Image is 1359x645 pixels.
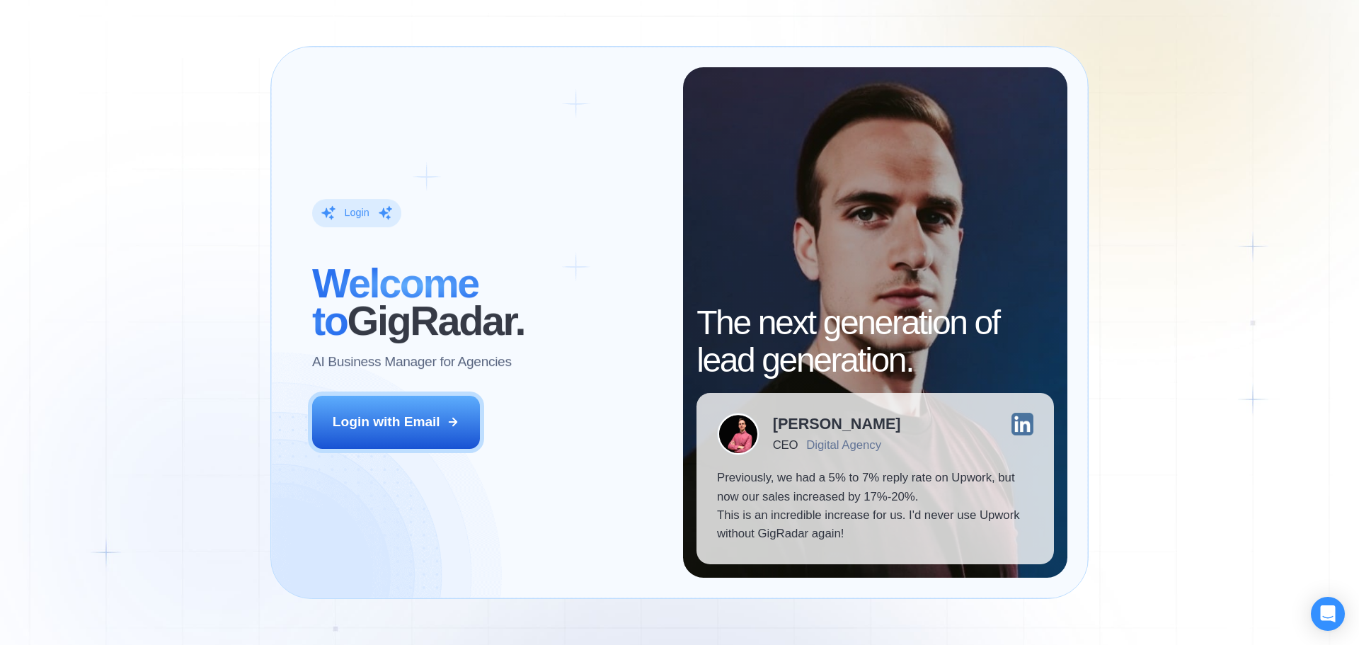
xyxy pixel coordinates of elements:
span: Welcome to [312,261,478,343]
div: Login with Email [333,413,440,431]
p: AI Business Manager for Agencies [312,353,512,372]
div: Login [344,207,369,220]
p: Previously, we had a 5% to 7% reply rate on Upwork, but now our sales increased by 17%-20%. This ... [717,469,1033,544]
div: [PERSON_NAME] [773,416,901,432]
h2: The next generation of lead generation. [696,304,1054,379]
div: Digital Agency [806,438,881,452]
div: CEO [773,438,798,452]
div: Open Intercom Messenger [1311,597,1345,631]
button: Login with Email [312,396,481,448]
h2: ‍ GigRadar. [312,265,663,340]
